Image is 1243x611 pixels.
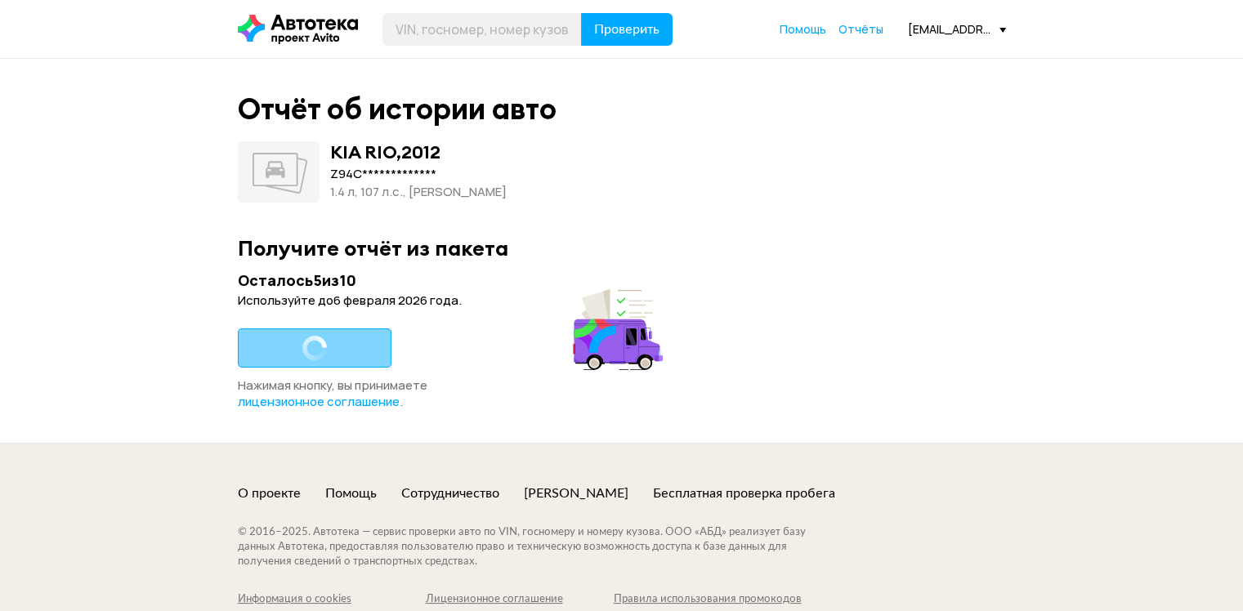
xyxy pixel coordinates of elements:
[780,21,826,37] span: Помощь
[382,13,582,46] input: VIN, госномер, номер кузова
[238,394,400,410] a: лицензионное соглашение
[653,484,835,502] a: Бесплатная проверка пробега
[330,183,507,201] div: 1.4 л, 107 л.c., [PERSON_NAME]
[614,592,802,607] a: Правила использования промокодов
[426,592,614,607] a: Лицензионное соглашение
[238,292,668,309] div: Используйте до 6 февраля 2026 года .
[780,21,826,38] a: Помощь
[238,393,400,410] span: лицензионное соглашение
[238,592,426,607] a: Информация о cookies
[238,484,301,502] a: О проекте
[908,21,1006,37] div: [EMAIL_ADDRESS][DOMAIN_NAME]
[238,377,427,410] span: Нажимая кнопку, вы принимаете .
[238,270,668,291] div: Осталось 5 из 10
[238,91,557,127] div: Отчёт об истории авто
[581,13,673,46] button: Проверить
[838,21,883,37] span: Отчёты
[238,525,838,569] div: © 2016– 2025 . Автотека — сервис проверки авто по VIN, госномеру и номеру кузова. ООО «АБД» реали...
[238,235,1006,261] div: Получите отчёт из пакета
[594,23,660,36] span: Проверить
[330,141,440,163] div: KIA RIO , 2012
[325,484,377,502] a: Помощь
[524,484,628,502] a: [PERSON_NAME]
[401,484,499,502] a: Сотрудничество
[838,21,883,38] a: Отчёты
